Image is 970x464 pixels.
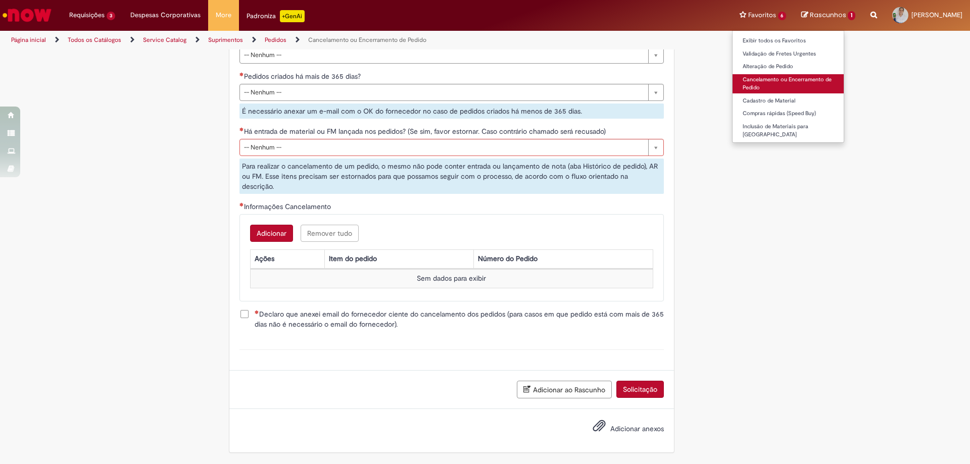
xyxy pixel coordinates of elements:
span: Favoritos [748,10,776,20]
span: -- Nenhum -- [244,47,643,63]
span: Necessários [255,310,259,314]
img: ServiceNow [1,5,53,25]
span: More [216,10,231,20]
ul: Favoritos [732,30,845,143]
button: Adicionar ao Rascunho [517,381,612,398]
span: Adicionar anexos [610,424,664,433]
span: 3 [107,12,115,20]
p: +GenAi [280,10,305,22]
span: Declaro que anexei email do fornecedor ciente do cancelamento dos pedidos (para casos em que pedi... [255,309,664,329]
span: Necessários [239,202,244,207]
button: Adicionar uma linha para Informações Cancelamento [250,225,293,242]
div: Para realizar o cancelamento de um pedido, o mesmo não pode conter entrada ou lançamento de nota ... [239,159,664,194]
a: Rascunhos [801,11,855,20]
td: Sem dados para exibir [250,269,653,288]
button: Adicionar anexos [590,417,608,440]
a: Página inicial [11,36,46,44]
span: 1 [848,11,855,20]
a: Exibir todos os Favoritos [733,35,844,46]
span: Pedidos criados há mais de 365 dias? [244,72,363,81]
span: -- Nenhum -- [244,139,643,156]
a: Cancelamento ou Encerramento de Pedido [733,74,844,93]
a: Service Catalog [143,36,186,44]
a: Todos os Catálogos [68,36,121,44]
span: -- Nenhum -- [244,84,643,100]
span: Informações Cancelamento [244,202,333,211]
span: Necessários [239,127,244,131]
a: Compras rápidas (Speed Buy) [733,108,844,119]
ul: Trilhas de página [8,31,639,49]
a: Alteração de Pedido [733,61,844,72]
a: Pedidos [265,36,286,44]
span: Há entrada de material ou FM lançada nos pedidos? (Se sim, favor estornar. Caso contrário chamado... [244,127,608,136]
span: Necessários [239,72,244,76]
div: Padroniza [247,10,305,22]
th: Item do pedido [325,249,474,268]
a: Cadastro de Material [733,95,844,107]
span: Despesas Corporativas [130,10,201,20]
div: É necessário anexar um e-mail com o OK do fornecedor no caso de pedidos criados há menos de 365 d... [239,104,664,119]
a: Inclusão de Materiais para [GEOGRAPHIC_DATA] [733,121,844,140]
span: Requisições [69,10,105,20]
span: 6 [778,12,787,20]
span: Rascunhos [810,10,846,20]
th: Ações [250,249,324,268]
a: Validação de Fretes Urgentes [733,48,844,60]
button: Solicitação [616,381,664,398]
th: Número do Pedido [473,249,653,268]
a: Cancelamento ou Encerramento de Pedido [308,36,426,44]
a: Suprimentos [208,36,243,44]
span: [PERSON_NAME] [911,11,962,19]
